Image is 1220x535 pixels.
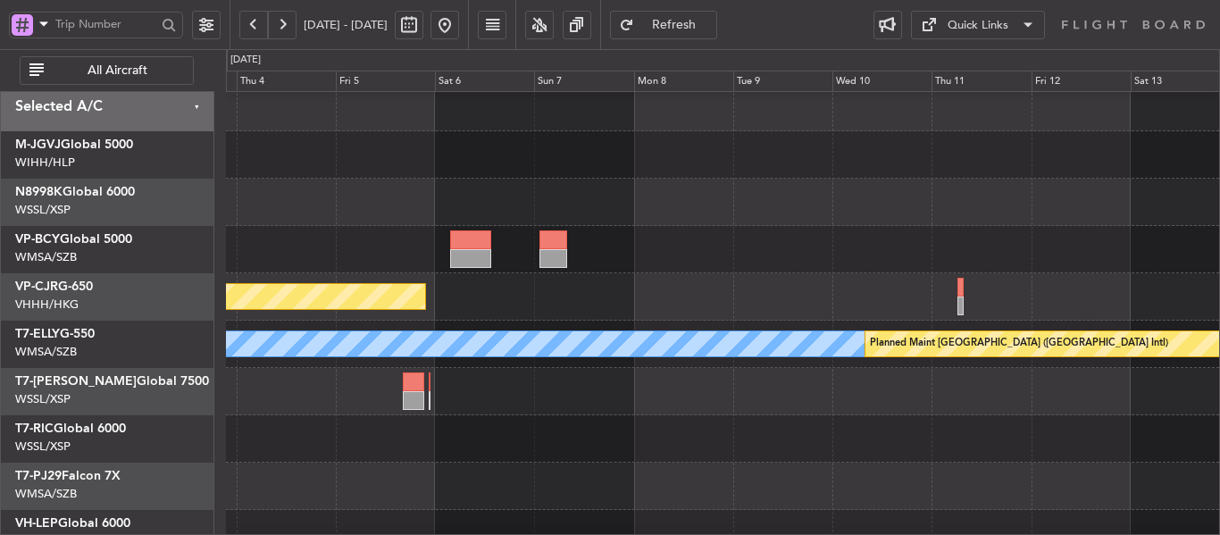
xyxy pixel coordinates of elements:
span: T7-[PERSON_NAME] [15,375,137,388]
span: T7-PJ29 [15,470,62,482]
div: Mon 8 [634,71,733,92]
div: Sun 7 [534,71,633,92]
span: VP-BCY [15,233,60,246]
a: WMSA/SZB [15,486,77,502]
span: N8998K [15,186,63,198]
a: WSSL/XSP [15,202,71,218]
span: All Aircraft [47,64,188,77]
div: Thu 4 [237,71,336,92]
a: T7-ELLYG-550 [15,328,95,340]
div: Tue 9 [733,71,832,92]
a: VH-LEPGlobal 6000 [15,517,130,530]
span: [DATE] - [DATE] [304,17,388,33]
span: M-JGVJ [15,138,61,151]
span: T7-ELLY [15,328,60,340]
a: T7-[PERSON_NAME]Global 7500 [15,375,209,388]
div: Fri 12 [1032,71,1131,92]
button: Quick Links [911,11,1045,39]
a: WMSA/SZB [15,344,77,360]
span: VH-LEP [15,517,58,530]
a: WSSL/XSP [15,391,71,407]
span: VP-CJR [15,280,58,293]
a: VP-CJRG-650 [15,280,93,293]
div: Fri 5 [336,71,435,92]
input: Trip Number [55,11,156,38]
a: N8998KGlobal 6000 [15,186,135,198]
div: Wed 10 [832,71,932,92]
div: Quick Links [948,17,1008,35]
a: WMSA/SZB [15,249,77,265]
span: T7-RIC [15,422,54,435]
div: Planned Maint [GEOGRAPHIC_DATA] ([GEOGRAPHIC_DATA] Intl) [870,330,1168,357]
a: WIHH/HLP [15,155,75,171]
a: VP-BCYGlobal 5000 [15,233,132,246]
button: Refresh [610,11,717,39]
span: Refresh [638,19,711,31]
a: T7-RICGlobal 6000 [15,422,126,435]
a: M-JGVJGlobal 5000 [15,138,133,151]
a: T7-PJ29Falcon 7X [15,470,121,482]
div: Thu 11 [932,71,1031,92]
button: All Aircraft [20,56,194,85]
a: VHHH/HKG [15,297,79,313]
div: [DATE] [230,53,261,68]
a: WSSL/XSP [15,439,71,455]
div: Sat 6 [435,71,534,92]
